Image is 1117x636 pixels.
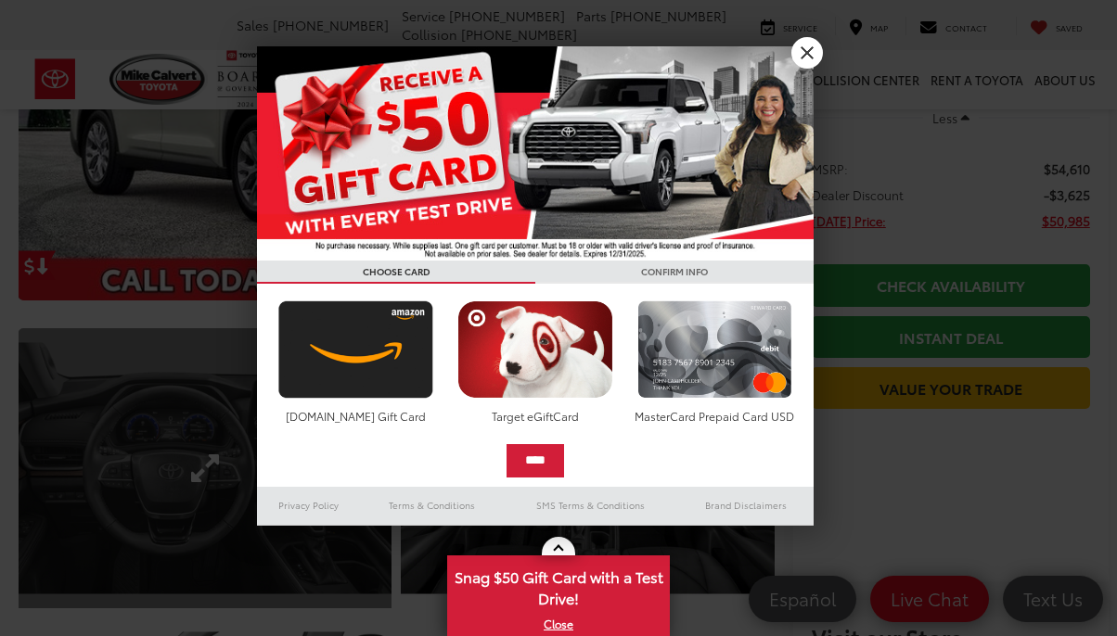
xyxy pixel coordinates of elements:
img: amazoncard.png [274,300,438,399]
a: Terms & Conditions [361,494,503,516]
div: [DOMAIN_NAME] Gift Card [274,408,438,424]
h3: CONFIRM INFO [535,261,814,284]
a: SMS Terms & Conditions [503,494,678,516]
img: mastercard.png [633,300,797,399]
div: MasterCard Prepaid Card USD [633,408,797,424]
img: 55838_top_625864.jpg [257,46,814,261]
a: Brand Disclaimers [678,494,814,516]
span: Snag $50 Gift Card with a Test Drive! [449,557,668,614]
img: targetcard.png [453,300,617,399]
div: Target eGiftCard [453,408,617,424]
h3: CHOOSE CARD [257,261,535,284]
a: Privacy Policy [257,494,361,516]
